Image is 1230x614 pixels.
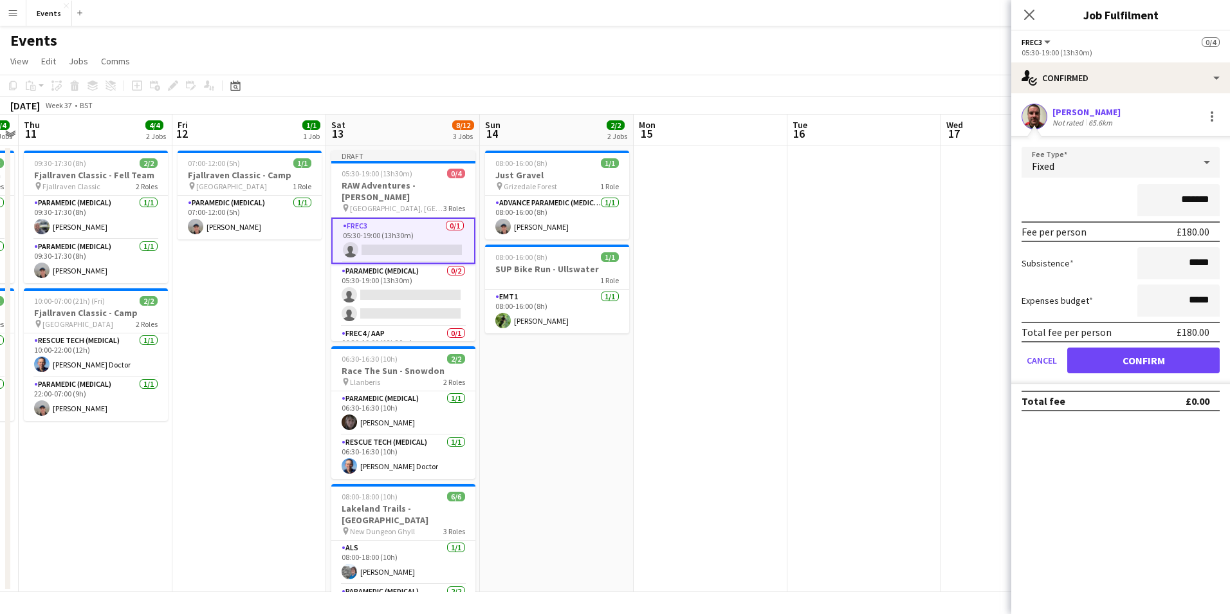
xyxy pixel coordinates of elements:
app-card-role: Rescue Tech (Medical)1/110:00-22:00 (12h)[PERSON_NAME] Doctor [24,333,168,377]
span: New Dungeon Ghyll [350,526,415,536]
span: 07:00-12:00 (5h) [188,158,240,168]
span: 08:00-16:00 (8h) [495,252,547,262]
label: Subsistence [1022,257,1074,269]
app-card-role: Paramedic (Medical)1/122:00-07:00 (9h)[PERSON_NAME] [24,377,168,421]
span: 1 Role [600,275,619,285]
span: 3 Roles [443,203,465,213]
h3: Just Gravel [485,169,629,181]
div: 65.6km [1086,118,1115,127]
span: 14 [483,126,500,141]
div: [PERSON_NAME] [1052,106,1121,118]
span: 1/1 [601,252,619,262]
app-card-role: Paramedic (Medical)1/107:00-12:00 (5h)[PERSON_NAME] [178,196,322,239]
span: 05:30-19:00 (13h30m) [342,169,412,178]
a: Jobs [64,53,93,70]
app-job-card: 07:00-12:00 (5h)1/1Fjallraven Classic - Camp [GEOGRAPHIC_DATA]1 RoleParamedic (Medical)1/107:00-1... [178,151,322,239]
span: 8/12 [452,120,474,130]
app-job-card: 06:30-16:30 (10h)2/2Race The Sun - Snowdon Llanberis2 RolesParamedic (Medical)1/106:30-16:30 (10h... [331,346,475,479]
h3: Lakeland Trails - [GEOGRAPHIC_DATA] [331,503,475,526]
span: 2 Roles [136,181,158,191]
span: 1/1 [601,158,619,168]
span: [GEOGRAPHIC_DATA] [196,181,267,191]
span: 2/2 [607,120,625,130]
app-card-role: Paramedic (Medical)1/109:30-17:30 (8h)[PERSON_NAME] [24,239,168,283]
app-card-role: Paramedic (Medical)1/109:30-17:30 (8h)[PERSON_NAME] [24,196,168,239]
span: View [10,55,28,67]
div: £0.00 [1186,395,1209,407]
h3: Race The Sun - Snowdon [331,365,475,377]
span: Sat [331,119,345,131]
span: 2 Roles [443,377,465,387]
a: Edit [36,53,61,70]
div: 2 Jobs [607,131,627,141]
div: 05:30-19:00 (13h30m) [1022,48,1220,57]
app-card-role: ALS1/108:00-18:00 (10h)[PERSON_NAME] [331,541,475,584]
span: 1 Role [600,181,619,191]
span: 12 [176,126,188,141]
span: 2 Roles [136,319,158,329]
span: 3 Roles [443,526,465,536]
span: [GEOGRAPHIC_DATA] [42,319,113,329]
span: Thu [24,119,40,131]
span: [GEOGRAPHIC_DATA], [GEOGRAPHIC_DATA] [350,203,443,213]
span: Llanberis [350,377,380,387]
app-job-card: 09:30-17:30 (8h)2/2Fjallraven Classic - Fell Team Fjallraven Classic2 RolesParamedic (Medical)1/1... [24,151,168,283]
h3: Fjallraven Classic - Camp [178,169,322,181]
app-card-role: Paramedic (Medical)1/106:30-16:30 (10h)[PERSON_NAME] [331,391,475,435]
span: 0/4 [1202,37,1220,47]
app-card-role: FREC30/105:30-19:00 (13h30m) [331,218,475,264]
h3: RAW Adventures - [PERSON_NAME] [331,180,475,203]
div: Total fee per person [1022,326,1112,339]
span: Wed [946,119,963,131]
span: 09:30-17:30 (8h) [34,158,86,168]
div: £180.00 [1177,225,1209,238]
span: Grizedale Forest [504,181,557,191]
span: 6/6 [447,492,465,501]
span: 08:00-16:00 (8h) [495,158,547,168]
app-card-role: Advance Paramedic (Medical)1/108:00-16:00 (8h)[PERSON_NAME] [485,196,629,239]
h3: Fjallraven Classic - Camp [24,307,168,319]
div: Total fee [1022,395,1065,407]
span: Jobs [69,55,88,67]
span: 1 Role [293,181,311,191]
span: 08:00-18:00 (10h) [342,492,398,501]
div: Fee per person [1022,225,1087,238]
span: 10:00-07:00 (21h) (Fri) [34,296,105,306]
h3: Fjallraven Classic - Fell Team [24,169,168,181]
span: 2/2 [140,296,158,306]
span: Sun [485,119,500,131]
span: 06:30-16:30 (10h) [342,354,398,364]
span: 1/1 [302,120,320,130]
span: 2/2 [447,354,465,364]
span: 4/4 [145,120,163,130]
app-card-role: Paramedic (Medical)0/205:30-19:00 (13h30m) [331,264,475,326]
span: Fri [178,119,188,131]
app-card-role: EMT11/108:00-16:00 (8h)[PERSON_NAME] [485,290,629,333]
app-card-role: FREC4 / AAP0/106:30-19:00 (12h30m) [331,326,475,370]
div: 2 Jobs [146,131,166,141]
span: 13 [329,126,345,141]
h3: Job Fulfilment [1011,6,1230,23]
span: 1/1 [293,158,311,168]
div: Not rated [1052,118,1086,127]
span: Edit [41,55,56,67]
label: Expenses budget [1022,295,1093,306]
app-job-card: Draft05:30-19:00 (13h30m)0/4RAW Adventures - [PERSON_NAME] [GEOGRAPHIC_DATA], [GEOGRAPHIC_DATA]3 ... [331,151,475,341]
div: Confirmed [1011,62,1230,93]
h3: SUP Bike Run - Ullswater [485,263,629,275]
button: Confirm [1067,348,1220,373]
button: Events [26,1,72,26]
div: BST [80,100,93,110]
span: Comms [101,55,130,67]
a: View [5,53,33,70]
span: 15 [637,126,656,141]
span: Week 37 [42,100,75,110]
div: [DATE] [10,99,40,112]
h1: Events [10,31,57,50]
app-job-card: 08:00-16:00 (8h)1/1SUP Bike Run - Ullswater1 RoleEMT11/108:00-16:00 (8h)[PERSON_NAME] [485,245,629,333]
a: Comms [96,53,135,70]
